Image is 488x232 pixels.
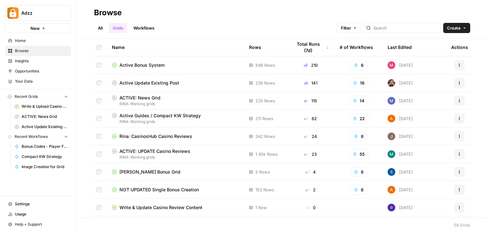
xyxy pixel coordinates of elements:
div: [DATE] [388,150,413,158]
span: 5 Rows [255,169,270,175]
span: RINA: Working grids [112,154,239,160]
span: Write & Upload Casino News (scrape) Grid [22,104,68,109]
button: 55 [349,149,369,159]
span: Recent Grids [15,94,38,99]
a: Active Update Existing Post [112,80,239,86]
span: Your Data [15,78,68,84]
div: 58 Grids [454,222,470,228]
span: Image Creation for Grid [22,164,68,170]
button: 6 [350,131,368,141]
input: Search [373,25,438,31]
span: Active Bonus System [119,62,165,68]
span: 152 Rows [255,187,274,193]
div: 0 [292,204,329,211]
button: 14 [349,96,369,106]
a: Active Update Existing Post [12,122,71,132]
div: Total Runs (7d) [292,38,329,56]
span: 1 Row [255,204,267,211]
span: Insights [15,58,68,64]
img: 1uqwqwywk0hvkeqipwlzjk5gjbnq [388,115,395,122]
span: Active Update Existing Post [22,124,68,130]
div: [DATE] [388,61,413,69]
a: Workflows [130,23,158,33]
img: v57kel29kunc1ymryyci9cunv9zd [388,168,395,176]
button: Create [443,23,470,33]
span: Usage [15,211,68,217]
button: Workspace: Adzz [5,5,71,21]
img: qk6vosqy2sb4ovvtvs3gguwethpi [388,133,395,140]
button: 6 [350,167,368,177]
button: 6 [350,185,368,195]
img: Adzz Logo [7,7,19,19]
div: [DATE] [388,115,413,122]
span: 236 Rows [255,80,275,86]
div: Actions [451,38,468,56]
span: 211 Rows [255,115,273,122]
a: Image Creation for Grid [12,162,71,172]
button: 6 [350,60,368,70]
span: ACTIVE: News Grid [119,95,160,101]
div: 115 [292,98,329,104]
span: Bonus Codes - Player Focused [22,144,68,149]
a: All [94,23,106,33]
a: Bonus Codes - Player Focused [12,141,71,152]
span: Rina: CasinosHub Casino Reviews [119,133,192,140]
span: ACTIVE: News Grid [22,114,68,119]
div: [DATE] [388,168,413,176]
span: 342 Rows [255,133,275,140]
img: slv4rmlya7xgt16jt05r5wgtlzht [388,150,395,158]
span: NOT UPDATED Single Bonus Creation [119,187,199,193]
a: Grids [109,23,127,33]
div: 2 [292,187,329,193]
div: # of Workflows [340,38,373,56]
a: Active Bonus System [112,62,239,68]
span: [PERSON_NAME] Bonus Grid [119,169,180,175]
button: Filter [337,23,361,33]
a: Opportunities [5,66,71,76]
div: [DATE] [388,133,413,140]
button: New [5,24,71,33]
button: 16 [349,78,369,88]
div: 23 [292,151,329,157]
a: ACTIVE: News Grid [12,112,71,122]
button: Help + Support [5,219,71,229]
div: 210 [292,62,329,68]
div: [DATE] [388,79,413,87]
span: New [30,25,40,31]
a: NOT UPDATED Single Bonus Creation [112,187,239,193]
span: Browse [15,48,68,54]
div: Rows [249,38,261,56]
span: Compact KW Strategy [22,154,68,160]
div: 62 [292,115,329,122]
div: [DATE] [388,186,413,194]
img: 1uqwqwywk0hvkeqipwlzjk5gjbnq [388,186,395,194]
img: c47u9ku7g2b7umnumlgy64eel5a2 [388,204,395,211]
span: Filter [341,25,351,31]
div: Name [112,38,239,56]
a: Usage [5,209,71,219]
img: nmxawk7762aq8nwt4bciot6986w0 [388,97,395,105]
a: Browse [5,46,71,56]
span: RINA: Working grids [112,101,239,107]
img: q1n9k1uq23nffb6auga1oo7a2f3t [388,61,395,69]
span: Active Guides / Compact KW Strategy [119,113,201,119]
a: Home [5,36,71,46]
button: Recent Workflows [5,132,71,141]
a: Settings [5,199,71,209]
span: RINA: Working grids [112,119,239,125]
span: Opportunities [15,68,68,74]
a: ACTIVE: UPDATE Casino ReviewsRINA: Working grids [112,148,239,160]
button: 22 [349,113,369,124]
a: Write & Upload Casino News (scrape) Grid [12,101,71,112]
a: ACTIVE: News GridRINA: Working grids [112,95,239,107]
button: Recent Grids [5,92,71,101]
span: Recent Workflows [15,134,48,140]
a: [PERSON_NAME] Bonus Grid [112,169,239,175]
span: Home [15,38,68,44]
div: 24 [292,133,329,140]
a: Insights [5,56,71,66]
a: Active Guides / Compact KW StrategyRINA: Working grids [112,113,239,125]
div: [DATE] [388,97,413,105]
span: 225 Rows [255,98,275,104]
span: Help + Support [15,222,68,227]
